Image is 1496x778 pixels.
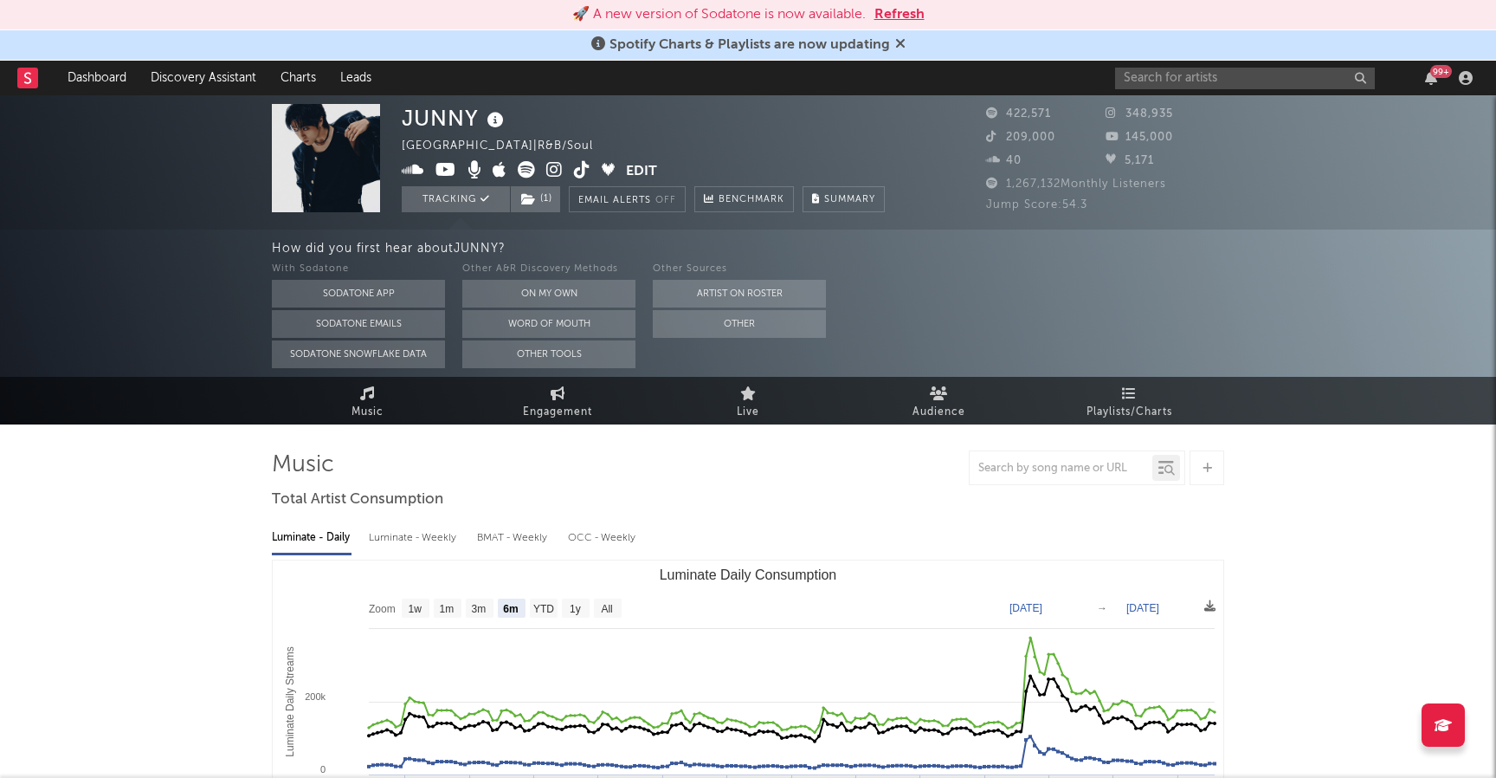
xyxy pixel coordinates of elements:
div: BMAT - Weekly [477,523,551,553]
a: Dashboard [55,61,139,95]
a: Audience [843,377,1034,425]
text: 6m [503,603,518,615]
span: Audience [912,402,965,423]
button: Email AlertsOff [569,186,686,212]
button: Summary [803,186,885,212]
a: Music [272,377,462,425]
button: (1) [511,186,560,212]
text: YTD [533,603,554,615]
span: ( 1 ) [510,186,561,212]
span: Summary [824,195,875,204]
span: Engagement [523,402,592,423]
div: Luminate - Weekly [369,523,460,553]
div: Other Sources [653,259,826,280]
text: Zoom [369,603,396,615]
input: Search for artists [1115,68,1375,89]
text: 200k [305,691,326,702]
span: 1,267,132 Monthly Listeners [986,178,1166,190]
button: Other Tools [462,340,635,368]
text: [DATE] [1009,602,1042,614]
div: Luminate - Daily [272,523,351,553]
button: Sodatone Emails [272,310,445,338]
span: 145,000 [1106,132,1173,143]
button: Sodatone Snowflake Data [272,340,445,368]
button: 99+ [1425,71,1437,85]
input: Search by song name or URL [970,462,1152,476]
span: 422,571 [986,108,1051,120]
div: JUNNY [402,104,508,133]
text: All [601,603,612,615]
span: Dismiss [895,38,906,52]
a: Live [653,377,843,425]
text: → [1097,602,1107,614]
a: Benchmark [694,186,794,212]
text: 0 [320,764,326,775]
text: 1y [570,603,581,615]
em: Off [655,196,676,205]
span: Spotify Charts & Playlists are now updating [609,38,890,52]
a: Leads [328,61,384,95]
a: Engagement [462,377,653,425]
text: 1w [409,603,422,615]
span: Jump Score: 54.3 [986,199,1087,211]
a: Discovery Assistant [139,61,268,95]
div: OCC - Weekly [568,523,637,553]
span: 40 [986,155,1022,166]
button: Edit [626,161,657,183]
a: Playlists/Charts [1034,377,1224,425]
div: 99 + [1430,65,1452,78]
button: Tracking [402,186,510,212]
text: Luminate Daily Consumption [660,567,837,582]
button: On My Own [462,280,635,308]
span: Benchmark [719,190,784,211]
span: 5,171 [1106,155,1154,166]
span: Total Artist Consumption [272,489,443,510]
button: Artist on Roster [653,280,826,308]
text: 1m [440,603,455,615]
button: Other [653,310,826,338]
button: Sodatone App [272,280,445,308]
span: 209,000 [986,132,1055,143]
button: Refresh [874,4,925,25]
div: With Sodatone [272,259,445,280]
div: 🚀 A new version of Sodatone is now available. [572,4,866,25]
span: Live [737,402,759,423]
span: Music [351,402,384,423]
text: Luminate Daily Streams [284,646,296,756]
text: 3m [472,603,487,615]
span: Playlists/Charts [1087,402,1172,423]
button: Word Of Mouth [462,310,635,338]
div: [GEOGRAPHIC_DATA] | R&B/Soul [402,136,613,157]
div: Other A&R Discovery Methods [462,259,635,280]
a: Charts [268,61,328,95]
span: 348,935 [1106,108,1173,120]
div: How did you first hear about JUNNY ? [272,238,1496,259]
text: [DATE] [1126,602,1159,614]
